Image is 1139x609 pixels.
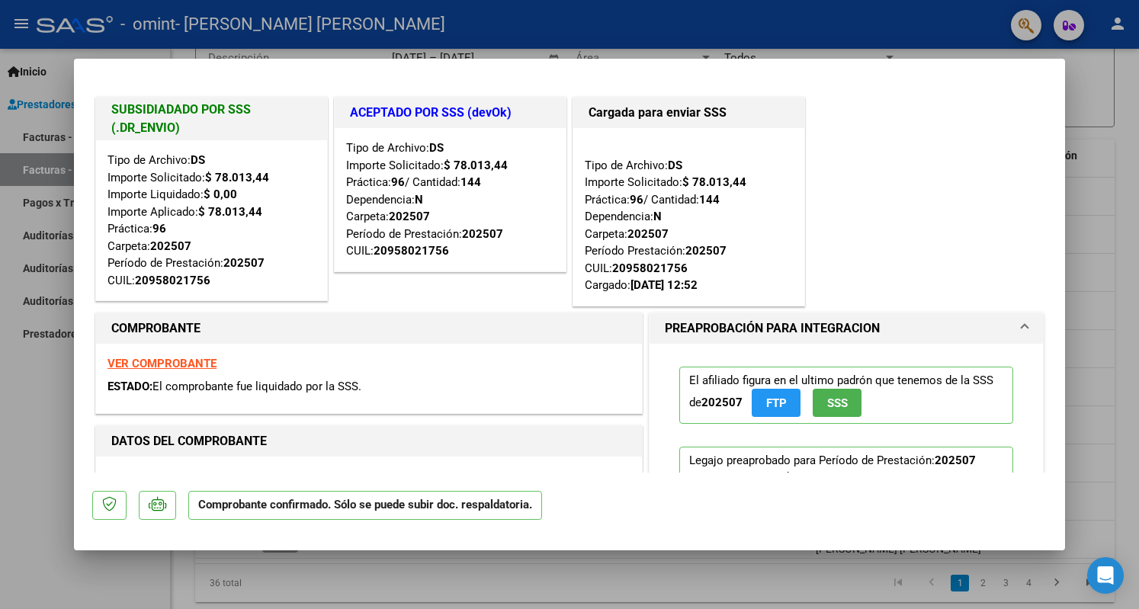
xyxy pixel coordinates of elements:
strong: 144 [460,175,481,189]
strong: [DATE] 12:52 [630,278,698,292]
div: Open Intercom Messenger [1087,557,1124,594]
p: El afiliado figura en el ultimo padrón que tenemos de la SSS de [679,367,1013,424]
strong: 202507 [389,210,430,223]
strong: DATOS DEL COMPROBANTE [111,434,267,448]
strong: 202507 [462,227,503,241]
strong: 202507 [150,239,191,253]
h1: Cargada para enviar SSS [589,104,789,122]
strong: 202507 [627,227,669,241]
strong: DS [191,153,205,167]
p: Comprobante confirmado. Sólo se puede subir doc. respaldatoria. [188,491,542,521]
div: Tipo de Archivo: Importe Solicitado: Importe Liquidado: Importe Aplicado: Práctica: Carpeta: Perí... [107,152,316,289]
mat-expansion-panel-header: PREAPROBACIÓN PARA INTEGRACION [650,313,1043,344]
button: FTP [752,389,801,417]
span: El comprobante fue liquidado por la SSS. [152,380,361,393]
div: Tipo de Archivo: Importe Solicitado: Práctica: / Cantidad: Dependencia: Carpeta: Período Prestaci... [585,139,793,294]
strong: $ 78.013,44 [205,171,269,184]
strong: N [415,193,423,207]
strong: $ 78.013,44 [444,159,508,172]
span: FTP [766,396,787,410]
div: Ver Legajo Asociado [689,469,796,486]
strong: 202507 [223,256,265,270]
h1: SUBSIDIADADO POR SSS (.DR_ENVIO) [111,101,312,137]
a: VER COMPROBANTE [107,357,217,370]
div: 20958021756 [135,272,210,290]
strong: 96 [630,193,643,207]
strong: $ 0,00 [204,188,237,201]
strong: N [653,210,662,223]
h1: PREAPROBACIÓN PARA INTEGRACION [665,319,880,338]
strong: 96 [391,175,405,189]
span: SSS [827,396,848,410]
strong: 96 [152,222,166,236]
strong: $ 78.013,44 [198,205,262,219]
strong: 202507 [685,244,727,258]
button: SSS [813,389,861,417]
strong: 144 [699,193,720,207]
span: ESTADO: [107,380,152,393]
strong: COMPROBANTE [111,321,201,335]
strong: 202507 [935,454,976,467]
div: 20958021756 [612,260,688,277]
strong: 202507 [701,396,743,409]
strong: DS [429,141,444,155]
strong: DS [668,159,682,172]
h1: ACEPTADO POR SSS (devOk) [350,104,550,122]
div: 20958021756 [374,242,449,260]
strong: $ 78.013,44 [682,175,746,189]
div: Tipo de Archivo: Importe Solicitado: Práctica: / Cantidad: Dependencia: Carpeta: Período de Prest... [346,139,554,260]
